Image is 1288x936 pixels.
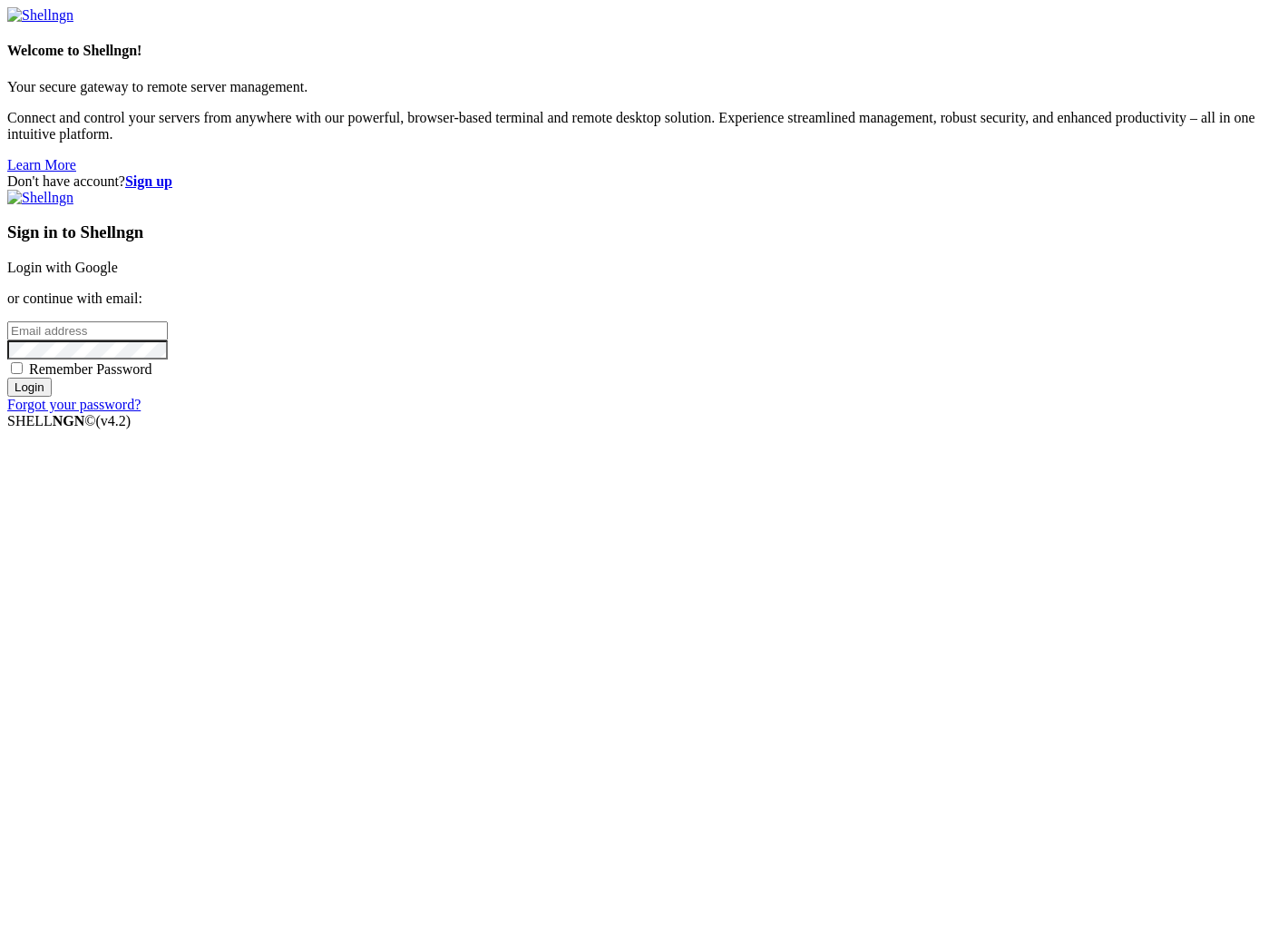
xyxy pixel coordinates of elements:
a: Forgot your password? [7,397,141,412]
img: Shellngn [7,190,73,206]
input: Email address [7,321,168,340]
p: or continue with email: [7,291,1281,307]
span: 4.2.0 [96,413,132,429]
div: Don't have account? [7,173,1281,190]
input: Login [7,378,52,397]
p: Your secure gateway to remote server management. [7,79,1281,95]
h4: Welcome to Shellngn! [7,43,1281,59]
a: Sign up [125,173,172,189]
p: Connect and control your servers from anywhere with our powerful, browser-based terminal and remo... [7,110,1281,143]
a: Learn More [7,157,76,172]
span: Remember Password [29,361,152,377]
h3: Sign in to Shellngn [7,222,1281,242]
span: SHELL © [7,413,131,429]
img: Shellngn [7,7,73,24]
b: NGN [53,413,85,429]
a: Login with Google [7,260,118,275]
input: Remember Password [11,362,23,374]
